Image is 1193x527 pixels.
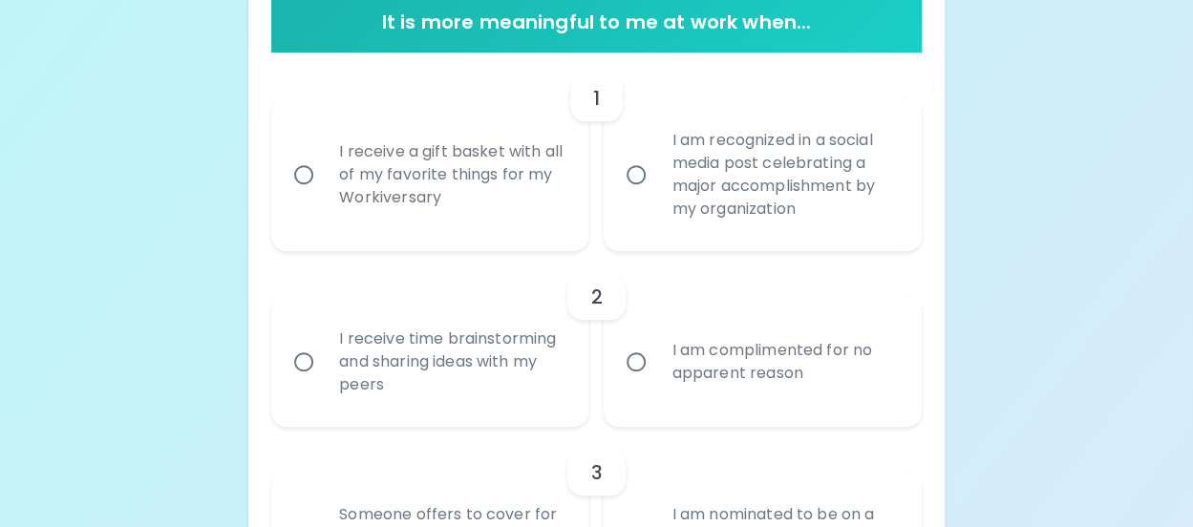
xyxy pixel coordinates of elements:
[656,106,910,243] div: I am recognized in a social media post celebrating a major accomplishment by my organization
[279,7,914,37] h6: It is more meaningful to me at work when...
[590,282,602,312] h6: 2
[271,53,922,251] div: choice-group-check
[593,83,600,114] h6: 1
[590,457,602,488] h6: 3
[324,305,578,419] div: I receive time brainstorming and sharing ideas with my peers
[271,251,922,427] div: choice-group-check
[656,316,910,408] div: I am complimented for no apparent reason
[324,117,578,232] div: I receive a gift basket with all of my favorite things for my Workiversary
